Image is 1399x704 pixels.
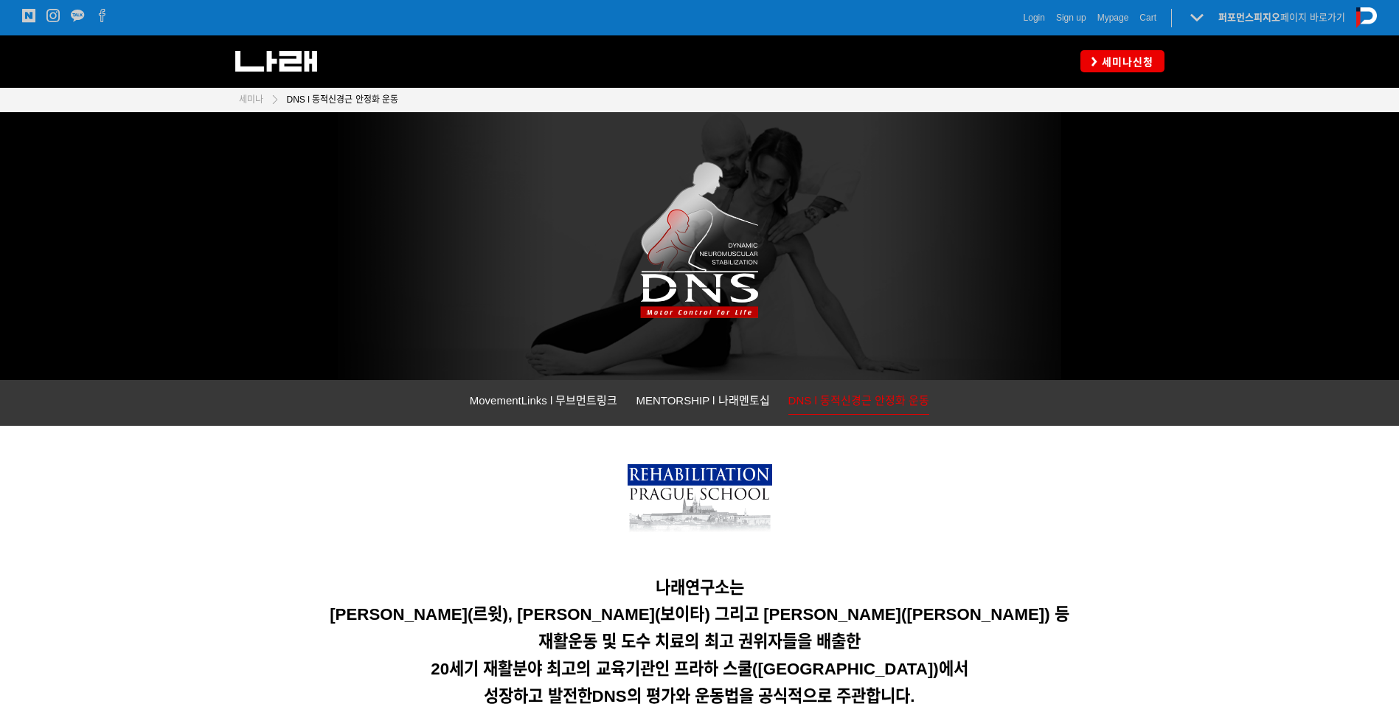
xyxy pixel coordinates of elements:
a: Sign up [1056,10,1086,25]
span: DNS l 동적신경근 안정화 운동 [287,94,398,105]
span: [PERSON_NAME](르윗), [PERSON_NAME](보이타) 그리고 [PERSON_NAME]([PERSON_NAME]) 등 [330,605,1069,624]
span: 세미나신청 [1097,55,1153,69]
a: DNS l 동적신경근 안정화 운동 [280,92,398,107]
span: MENTORSHIP l 나래멘토십 [636,394,769,407]
a: Cart [1139,10,1156,25]
a: 세미나신청 [1080,50,1164,72]
span: 나래연구소는 [656,579,744,597]
span: DNS l 동적신경근 안정화 운동 [788,394,930,407]
a: MENTORSHIP l 나래멘토십 [636,391,769,414]
a: MovementLinks l 무브먼트링크 [470,391,618,414]
a: 퍼포먼스피지오페이지 바로가기 [1218,12,1345,23]
a: 세미나 [239,92,263,107]
span: 재활운동 및 도수 치료의 최고 권위자들을 배출한 [538,632,861,651]
span: 20세기 재활분야 최고의 교육기관인 프라하 스쿨([GEOGRAPHIC_DATA])에서 [431,660,968,678]
span: MovementLinks l 무브먼트링크 [470,394,618,407]
strong: 퍼포먼스피지오 [1218,12,1280,23]
a: Mypage [1097,10,1129,25]
a: DNS l 동적신경근 안정화 운동 [788,391,930,415]
img: 7bd3899b73cc6.png [628,464,772,540]
span: 세미나 [239,94,263,105]
a: Login [1024,10,1045,25]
